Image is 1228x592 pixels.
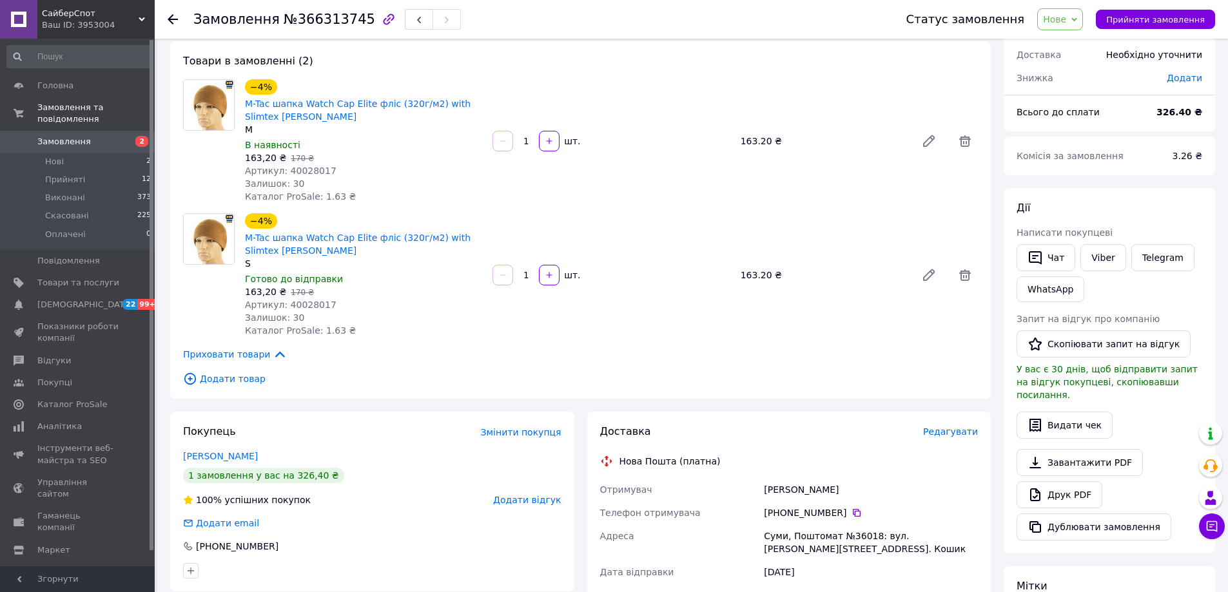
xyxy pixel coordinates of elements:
[1131,244,1194,271] a: Telegram
[1173,151,1202,161] span: 3.26 ₴
[245,213,277,229] div: −4%
[1080,244,1126,271] a: Viber
[923,426,978,437] span: Редагувати
[146,156,151,167] span: 2
[1017,449,1143,476] a: Завантажити PDF
[245,166,336,176] span: Артикул: 40028017
[168,13,178,26] div: Повернутися назад
[1017,513,1171,540] button: Дублювати замовлення
[616,455,724,468] div: Нова Пошта (платна)
[37,136,91,148] span: Замовлення
[37,443,119,466] span: Інструменти веб-майстра та SEO
[183,425,236,437] span: Покупець
[195,540,280,553] div: [PHONE_NUMBER]
[37,377,72,388] span: Покупці
[195,517,260,530] div: Додати email
[245,287,286,297] span: 163,20 ₴
[184,214,234,264] img: M-Tac шапка Watch Cap Elite фліс (320г/м2) with Slimtex Coyote Brown
[142,174,151,186] span: 12
[245,99,471,122] a: M-Tac шапка Watch Cap Elite фліс (320г/м2) with Slimtex [PERSON_NAME]
[952,262,978,288] span: Видалити
[1156,107,1202,117] b: 326.40 ₴
[1017,364,1198,400] span: У вас є 30 днів, щоб відправити запит на відгук покупцеві, скопіювавши посилання.
[37,80,73,91] span: Головна
[245,140,300,150] span: В наявності
[1017,481,1102,508] a: Друк PDF
[183,468,344,483] div: 1 замовлення у вас на 326,40 ₴
[137,192,151,204] span: 373
[1167,73,1202,83] span: Додати
[37,477,119,500] span: Управління сайтом
[146,229,151,240] span: 0
[37,399,107,410] span: Каталог ProSale
[1017,314,1160,324] span: Запит на відгук про компанію
[37,255,100,267] span: Повідомлення
[45,192,85,204] span: Виконані
[764,506,978,519] div: [PHONE_NUMBER]
[6,45,152,68] input: Пошук
[182,517,260,530] div: Додати email
[481,427,561,437] span: Змінити покупця
[245,79,277,95] div: −4%
[245,274,343,284] span: Готово до відправки
[37,299,133,310] span: [DEMOGRAPHIC_DATA]
[761,524,980,560] div: Суми, Поштомат №36018: вул. [PERSON_NAME][STREET_ADDRESS]. Кошик
[1043,14,1066,24] span: Нове
[184,80,234,130] img: M-Tac шапка Watch Cap Elite фліс (320г/м2) with Slimtex Coyote Brown
[245,325,356,336] span: Каталог ProSale: 1.63 ₴
[42,8,139,19] span: СайберСпот
[245,300,336,310] span: Артикул: 40028017
[1017,73,1053,83] span: Знижка
[193,12,280,27] span: Замовлення
[761,560,980,584] div: [DATE]
[916,128,942,154] a: Редагувати
[1098,41,1210,69] div: Необхідно уточнити
[1017,227,1113,238] span: Написати покупцеві
[1017,412,1113,439] button: Видати чек
[1017,330,1191,358] button: Скопіювати запит на відгук
[135,136,148,147] span: 2
[245,233,471,256] a: M-Tac шапка Watch Cap Elite фліс (320г/м2) with Slimtex [PERSON_NAME]
[122,299,137,310] span: 22
[42,19,155,31] div: Ваш ID: 3953004
[137,210,151,222] span: 225
[1017,151,1124,161] span: Комісія за замовлення
[736,132,911,150] div: 163.20 ₴
[736,266,911,284] div: 163.20 ₴
[183,493,311,506] div: успішних покупок
[37,321,119,344] span: Показники роботи компанії
[45,174,85,186] span: Прийняті
[45,156,64,167] span: Нові
[37,355,71,367] span: Відгуки
[37,102,155,125] span: Замовлення та повідомлення
[916,262,942,288] a: Редагувати
[600,567,674,577] span: Дата відправки
[1199,513,1225,539] button: Чат з покупцем
[1106,15,1205,24] span: Прийняти замовлення
[284,12,375,27] span: №366313745
[183,347,287,361] span: Приховати товари
[183,55,313,67] span: Товари в замовленні (2)
[245,123,482,136] div: M
[1017,202,1030,214] span: Дії
[1017,50,1061,60] span: Доставка
[183,372,978,386] span: Додати товар
[45,210,89,222] span: Скасовані
[761,478,980,501] div: [PERSON_NAME]
[245,312,304,323] span: Залишок: 30
[245,257,482,270] div: S
[245,153,286,163] span: 163,20 ₴
[600,484,652,495] span: Отримувач
[291,288,314,297] span: 170 ₴
[1017,580,1048,592] span: Мітки
[1017,107,1100,117] span: Всього до сплати
[1017,244,1075,271] button: Чат
[37,277,119,289] span: Товари та послуги
[600,508,701,518] span: Телефон отримувача
[600,531,634,541] span: Адреса
[37,544,70,556] span: Маркет
[600,425,651,437] span: Доставка
[952,128,978,154] span: Видалити
[245,191,356,202] span: Каталог ProSale: 1.63 ₴
[245,178,304,189] span: Залишок: 30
